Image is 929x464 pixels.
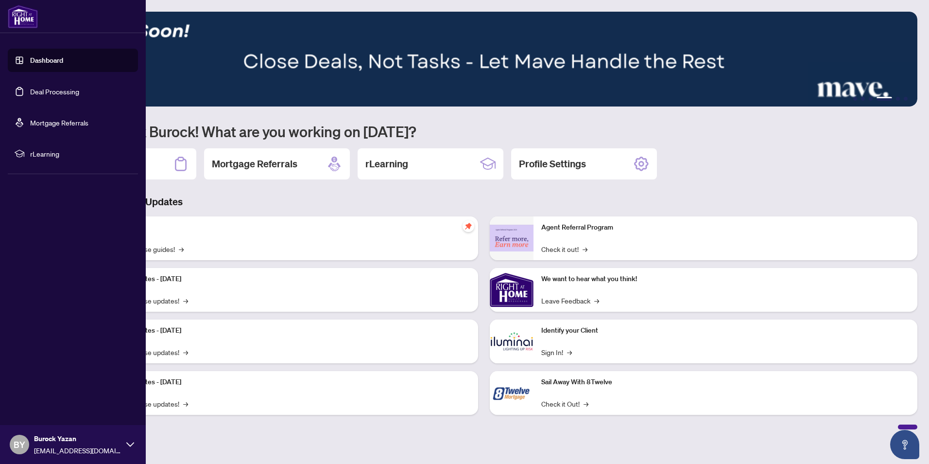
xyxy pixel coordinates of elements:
[541,347,572,357] a: Sign In!→
[14,438,25,451] span: BY
[490,225,533,251] img: Agent Referral Program
[890,430,919,459] button: Open asap
[861,97,865,101] button: 2
[567,347,572,357] span: →
[853,97,857,101] button: 1
[8,5,38,28] img: logo
[212,157,297,171] h2: Mortgage Referrals
[183,295,188,306] span: →
[30,56,63,65] a: Dashboard
[904,97,908,101] button: 6
[179,244,184,254] span: →
[541,244,587,254] a: Check it out!→
[51,12,917,107] img: Slide 3
[30,87,79,96] a: Deal Processing
[34,433,121,444] span: Burock Yazan
[463,220,474,232] span: pushpin
[490,371,533,415] img: Sail Away With 8Twelve
[34,445,121,456] span: [EMAIL_ADDRESS][DOMAIN_NAME]
[51,195,917,209] h3: Brokerage & Industry Updates
[519,157,586,171] h2: Profile Settings
[541,274,910,285] p: We want to hear what you think!
[102,222,470,233] p: Self-Help
[541,222,910,233] p: Agent Referral Program
[541,377,910,388] p: Sail Away With 8Twelve
[583,244,587,254] span: →
[102,377,470,388] p: Platform Updates - [DATE]
[102,325,470,336] p: Platform Updates - [DATE]
[183,347,188,357] span: →
[584,398,588,409] span: →
[490,268,533,312] img: We want to hear what you think!
[541,325,910,336] p: Identify your Client
[30,118,88,127] a: Mortgage Referrals
[102,274,470,285] p: Platform Updates - [DATE]
[541,295,599,306] a: Leave Feedback→
[594,295,599,306] span: →
[30,148,131,159] span: rLearning
[869,97,873,101] button: 3
[541,398,588,409] a: Check it Out!→
[51,122,917,141] h1: Welcome back Burock! What are you working on [DATE]?
[877,97,892,101] button: 4
[490,320,533,363] img: Identify your Client
[896,97,900,101] button: 5
[183,398,188,409] span: →
[365,157,408,171] h2: rLearning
